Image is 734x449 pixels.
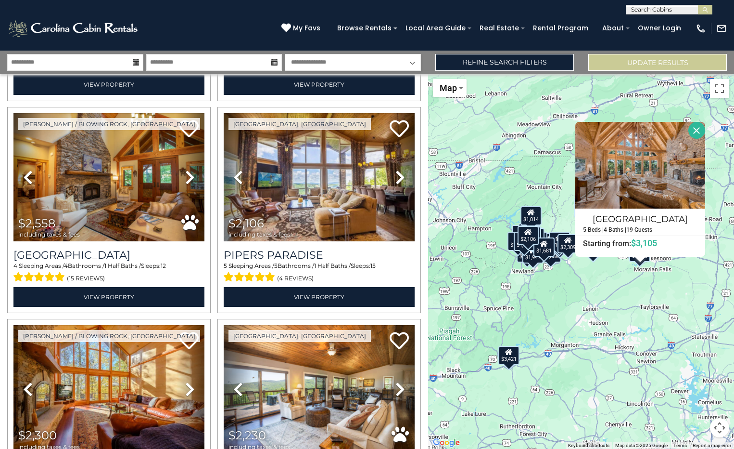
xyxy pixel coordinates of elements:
[528,21,593,36] a: Rental Program
[430,436,462,449] img: Google
[274,262,278,269] span: 5
[13,262,204,285] div: Sleeping Areas / Bathrooms / Sleeps:
[696,23,706,34] img: phone-regular-white.png
[631,238,657,248] span: $3,105
[277,272,314,285] span: (4 reviews)
[224,287,415,307] a: View Property
[568,442,609,449] button: Keyboard shortcuts
[228,118,371,130] a: [GEOGRAPHIC_DATA], [GEOGRAPHIC_DATA]
[332,21,396,36] a: Browse Rentals
[18,216,55,230] span: $2,558
[228,216,264,230] span: $2,106
[533,238,555,257] div: $1,681
[18,118,200,130] a: [PERSON_NAME] / Blowing Rock, [GEOGRAPHIC_DATA]
[575,209,705,249] a: [GEOGRAPHIC_DATA] 5 Beds | 4 Baths | 19 Guests Starting from:$3,105
[512,225,533,244] div: $1,963
[390,331,409,352] a: Add to favorites
[161,262,166,269] span: 12
[390,119,409,140] a: Add to favorites
[716,23,727,34] img: mail-regular-white.png
[430,436,462,449] a: Open this area in Google Maps (opens a new window)
[228,428,266,442] span: $2,230
[104,262,141,269] span: 1 Half Baths /
[588,54,727,71] button: Update Results
[518,226,539,245] div: $2,106
[435,54,574,71] a: Refine Search Filters
[13,113,204,241] img: thumbnail_163269168.jpeg
[710,418,729,437] button: Map camera controls
[293,23,320,33] span: My Favs
[224,262,227,269] span: 5
[633,21,686,36] a: Owner Login
[576,211,705,227] h4: [GEOGRAPHIC_DATA]
[520,206,542,225] div: $1,014
[7,19,140,38] img: White-1-2.png
[597,21,629,36] a: About
[228,231,290,238] span: including taxes & fees
[67,272,105,285] span: (15 reviews)
[549,232,570,251] div: $1,339
[13,249,204,262] h3: Mountain Song Lodge
[575,122,705,209] img: Lake Haven Lodge
[626,227,652,233] h5: 19 Guests
[13,75,204,94] a: View Property
[13,249,204,262] a: [GEOGRAPHIC_DATA]
[224,75,415,94] a: View Property
[574,198,595,217] div: $1,275
[688,122,705,139] button: Close
[13,287,204,307] a: View Property
[604,227,626,233] h5: 4 Baths |
[18,428,57,442] span: $2,300
[18,231,80,238] span: including taxes & fees
[281,23,323,34] a: My Favs
[224,113,415,241] img: thumbnail_166630216.jpeg
[401,21,470,36] a: Local Area Guide
[507,232,529,251] div: $1,512
[583,227,604,233] h5: 5 Beds |
[13,262,17,269] span: 4
[498,346,519,365] div: $3,421
[228,330,371,342] a: [GEOGRAPHIC_DATA], [GEOGRAPHIC_DATA]
[440,83,457,93] span: Map
[517,243,538,263] div: $1,728
[557,234,579,253] div: $2,309
[433,79,467,97] button: Change map style
[370,262,376,269] span: 15
[314,262,351,269] span: 1 Half Baths /
[576,238,705,248] h6: Starting from:
[224,262,415,285] div: Sleeping Areas / Bathrooms / Sleeps:
[693,443,731,448] a: Report a map error
[224,249,415,262] a: Pipers Paradise
[710,79,729,98] button: Toggle fullscreen view
[475,21,524,36] a: Real Estate
[522,244,544,264] div: $1,947
[18,330,200,342] a: [PERSON_NAME] / Blowing Rock, [GEOGRAPHIC_DATA]
[615,443,668,448] span: Map data ©2025 Google
[673,443,687,448] a: Terms (opens in new tab)
[64,262,68,269] span: 4
[514,232,535,251] div: $1,851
